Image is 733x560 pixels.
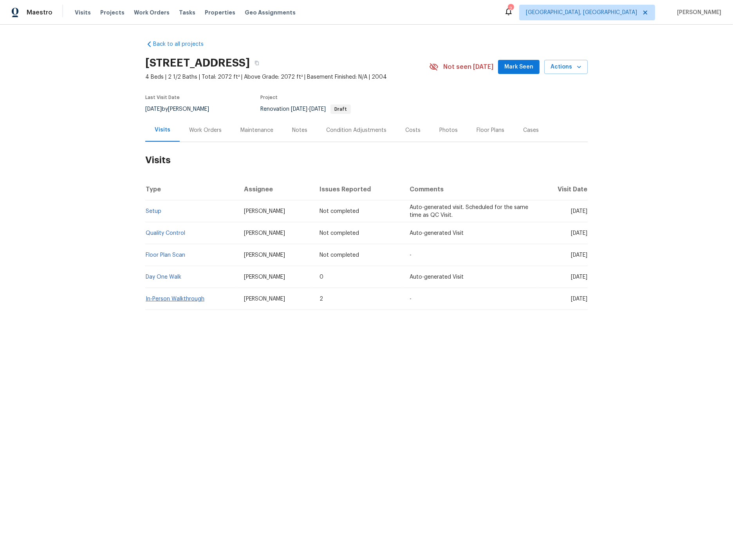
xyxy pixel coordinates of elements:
[100,9,125,16] span: Projects
[75,9,91,16] span: Visits
[146,274,181,280] a: Day One Walk
[410,230,464,236] span: Auto-generated Visit
[526,9,637,16] span: [GEOGRAPHIC_DATA], [GEOGRAPHIC_DATA]
[410,274,464,280] span: Auto-generated Visit
[326,126,386,134] div: Condition Adjustments
[498,60,540,74] button: Mark Seen
[443,63,493,71] span: Not seen [DATE]
[571,274,587,280] span: [DATE]
[291,106,307,112] span: [DATE]
[536,178,588,200] th: Visit Date
[404,178,536,200] th: Comments
[145,59,250,67] h2: [STREET_ADDRESS]
[145,106,162,112] span: [DATE]
[410,296,412,302] span: -
[145,142,588,178] h2: Visits
[189,126,222,134] div: Work Orders
[477,126,504,134] div: Floor Plans
[571,209,587,214] span: [DATE]
[244,274,285,280] span: [PERSON_NAME]
[250,56,264,70] button: Copy Address
[523,126,539,134] div: Cases
[320,209,359,214] span: Not completed
[145,178,238,200] th: Type
[146,209,161,214] a: Setup
[309,106,326,112] span: [DATE]
[145,104,218,114] div: by [PERSON_NAME]
[27,9,52,16] span: Maestro
[245,9,296,16] span: Geo Assignments
[155,126,170,134] div: Visits
[146,252,185,258] a: Floor Plan Scan
[504,62,533,72] span: Mark Seen
[145,95,180,100] span: Last Visit Date
[320,252,359,258] span: Not completed
[292,126,307,134] div: Notes
[551,62,581,72] span: Actions
[571,230,587,236] span: [DATE]
[145,73,429,81] span: 4 Beds | 2 1/2 Baths | Total: 2072 ft² | Above Grade: 2072 ft² | Basement Finished: N/A | 2004
[439,126,458,134] div: Photos
[571,296,587,302] span: [DATE]
[244,209,285,214] span: [PERSON_NAME]
[260,95,278,100] span: Project
[244,296,285,302] span: [PERSON_NAME]
[244,230,285,236] span: [PERSON_NAME]
[410,252,412,258] span: -
[146,296,204,302] a: In-Person Walkthrough
[320,296,323,302] span: 2
[179,10,195,15] span: Tasks
[313,178,403,200] th: Issues Reported
[331,107,350,112] span: Draft
[508,5,513,13] div: 2
[544,60,588,74] button: Actions
[134,9,170,16] span: Work Orders
[410,205,529,218] span: Auto-generated visit. Scheduled for the same time as QC Visit.
[205,9,235,16] span: Properties
[146,230,185,236] a: Quality Control
[674,9,721,16] span: [PERSON_NAME]
[244,252,285,258] span: [PERSON_NAME]
[571,252,587,258] span: [DATE]
[320,230,359,236] span: Not completed
[320,274,323,280] span: 0
[240,126,273,134] div: Maintenance
[238,178,314,200] th: Assignee
[405,126,421,134] div: Costs
[291,106,326,112] span: -
[260,106,351,112] span: Renovation
[145,40,220,48] a: Back to all projects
